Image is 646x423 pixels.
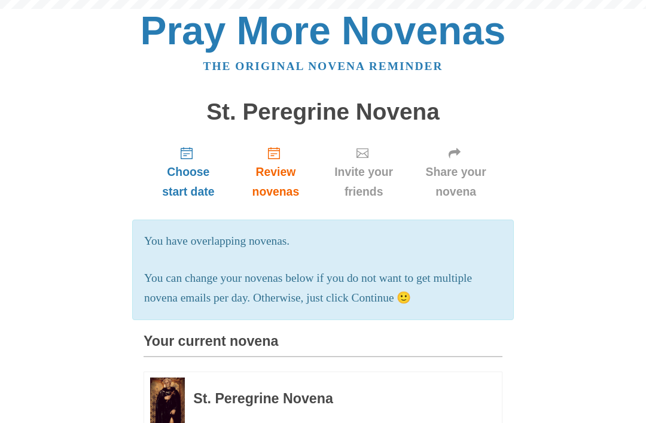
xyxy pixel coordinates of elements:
[144,269,502,308] p: You can change your novenas below if you do not want to get multiple novena emails per day. Other...
[144,136,233,208] a: Choose start date
[144,334,502,357] h3: Your current novena
[245,162,306,202] span: Review novenas
[141,8,506,53] a: Pray More Novenas
[421,162,490,202] span: Share your novena
[193,391,470,407] h3: St. Peregrine Novena
[144,99,502,125] h1: St. Peregrine Novena
[330,162,397,202] span: Invite your friends
[144,232,502,251] p: You have overlapping novenas.
[233,136,318,208] a: Review novenas
[318,136,409,208] a: Invite your friends
[409,136,502,208] a: Share your novena
[156,162,221,202] span: Choose start date
[203,60,443,72] a: The original novena reminder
